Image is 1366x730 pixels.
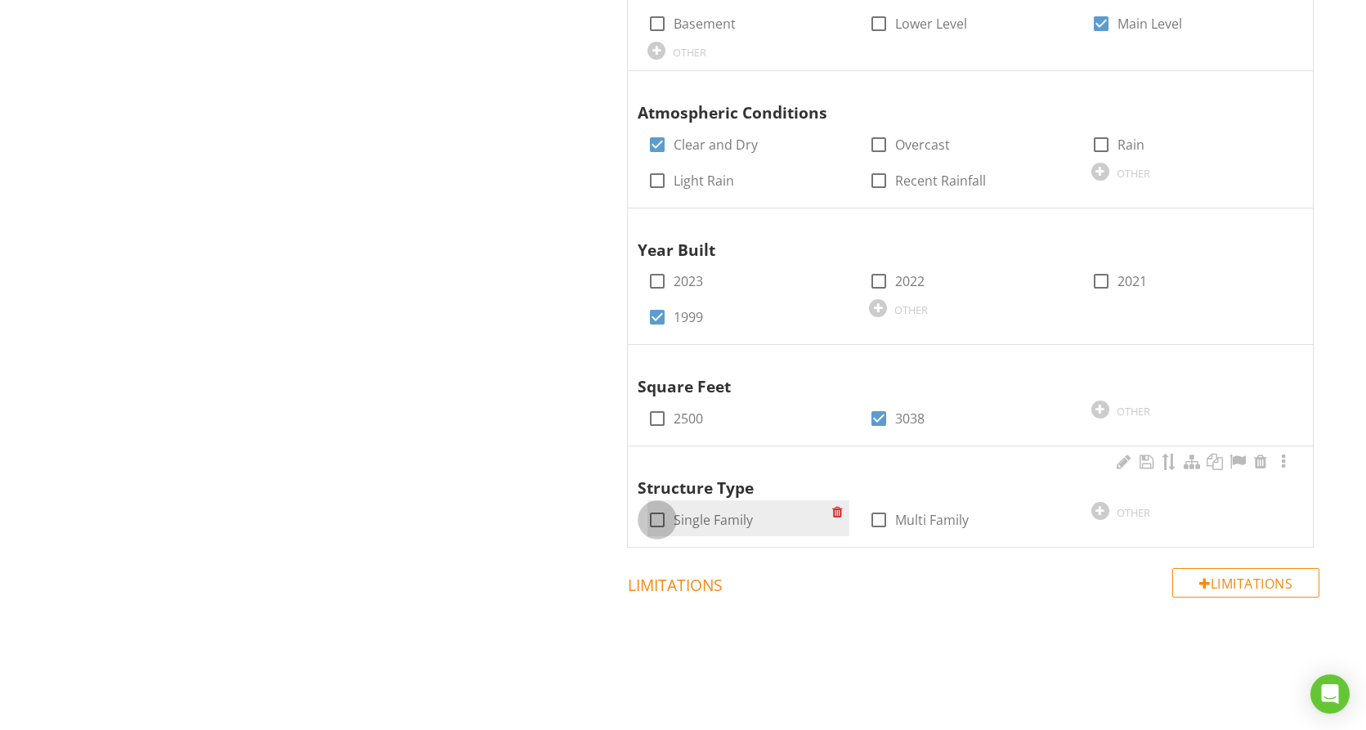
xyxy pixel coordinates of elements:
label: Clear and Dry [674,137,758,153]
div: Year Built [638,215,1270,262]
div: OTHER [673,46,706,59]
label: 2023 [674,273,703,289]
div: Atmospheric Conditions [638,78,1270,125]
label: 3038 [895,410,925,427]
div: OTHER [1117,405,1150,418]
label: 2021 [1117,273,1147,289]
label: 2500 [674,410,703,427]
div: Limitations [1172,568,1319,598]
label: Recent Rainfall [895,172,986,189]
div: OTHER [894,303,928,316]
label: Basement [674,16,736,32]
div: OTHER [1117,506,1150,519]
label: Main Level [1117,16,1182,32]
label: Single Family [674,512,753,528]
label: Light Rain [674,172,734,189]
div: Square Feet [638,352,1270,399]
label: Lower Level [895,16,967,32]
h4: Limitations [628,568,1319,596]
label: 1999 [674,309,703,325]
div: OTHER [1117,167,1150,180]
label: 2022 [895,273,925,289]
div: Open Intercom Messenger [1310,674,1350,714]
div: Structure Type [638,453,1270,500]
label: Rain [1117,137,1144,153]
label: Multi Family [895,512,969,528]
label: Overcast [895,137,950,153]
